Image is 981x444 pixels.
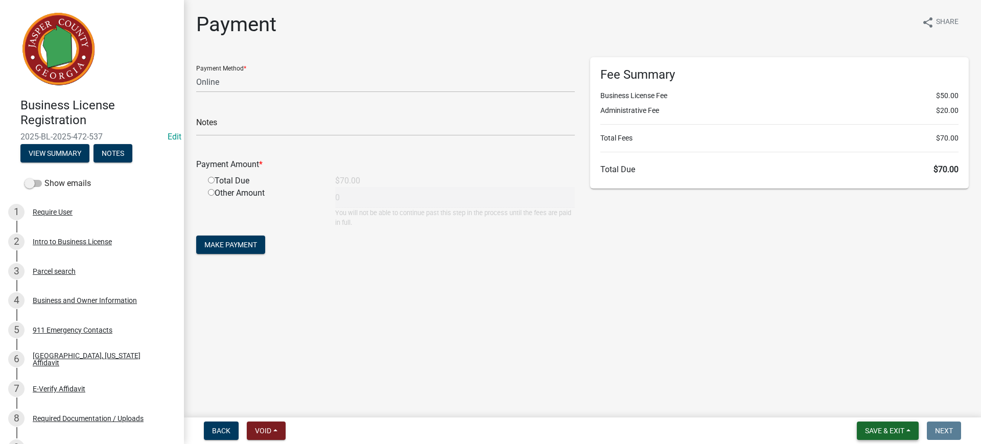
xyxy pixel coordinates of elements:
span: $70.00 [936,133,959,144]
button: shareShare [914,12,967,32]
wm-modal-confirm: Notes [94,150,132,158]
label: Show emails [25,177,91,190]
div: 4 [8,292,25,309]
i: share [922,16,934,29]
div: [GEOGRAPHIC_DATA], [US_STATE] Affidavit [33,352,168,366]
div: Total Due [200,175,328,187]
div: 2 [8,233,25,250]
span: Share [936,16,959,29]
div: Other Amount [200,187,328,227]
span: 2025-BL-2025-472-537 [20,132,163,142]
button: Void [247,422,286,440]
button: Save & Exit [857,422,919,440]
h1: Payment [196,12,276,37]
li: Total Fees [600,133,959,144]
span: $50.00 [936,90,959,101]
img: Jasper County, Georgia [20,11,97,87]
div: 3 [8,263,25,279]
span: $20.00 [936,105,959,116]
button: Back [204,422,239,440]
button: Make Payment [196,236,265,254]
wm-modal-confirm: Edit Application Number [168,132,181,142]
div: 5 [8,322,25,338]
span: Next [935,427,953,435]
div: Payment Amount [189,158,582,171]
button: View Summary [20,144,89,162]
h6: Fee Summary [600,67,959,82]
span: $70.00 [933,165,959,174]
li: Administrative Fee [600,105,959,116]
div: 8 [8,410,25,427]
div: 7 [8,381,25,397]
h4: Business License Registration [20,98,176,128]
button: Notes [94,144,132,162]
span: Void [255,427,271,435]
div: E-Verify Affidavit [33,385,85,392]
div: Intro to Business License [33,238,112,245]
div: Business and Owner Information [33,297,137,304]
li: Business License Fee [600,90,959,101]
span: Make Payment [204,241,257,249]
span: Save & Exit [865,427,904,435]
div: 1 [8,204,25,220]
div: Parcel search [33,268,76,275]
div: 911 Emergency Contacts [33,326,112,334]
div: 6 [8,351,25,367]
h6: Total Due [600,165,959,174]
a: Edit [168,132,181,142]
wm-modal-confirm: Summary [20,150,89,158]
span: Back [212,427,230,435]
button: Next [927,422,961,440]
div: Required Documentation / Uploads [33,415,144,422]
div: Require User [33,208,73,216]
